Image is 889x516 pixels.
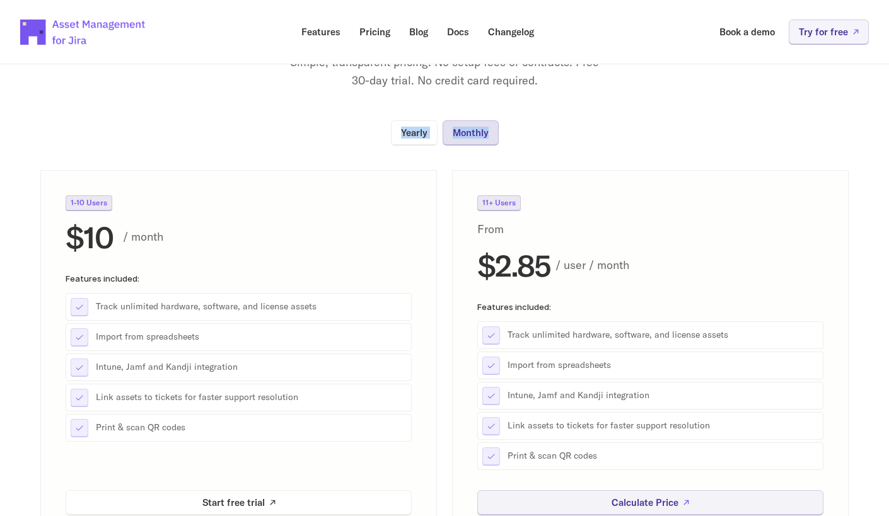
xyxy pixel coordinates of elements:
p: Link assets to tickets for faster support resolution [508,420,818,432]
p: Pricing [359,27,390,37]
h2: $2.85 [477,248,550,282]
p: Try for free [799,27,848,37]
p: / user / month [555,256,823,274]
p: 11+ Users [482,199,516,207]
a: Changelog [479,20,543,44]
p: Start free trial [202,497,265,507]
p: Features [301,27,340,37]
p: Features included: [477,302,823,311]
p: Monthly [453,128,489,137]
p: 1-10 Users [71,199,107,207]
p: Changelog [488,27,534,37]
p: Track unlimited hardware, software, and license assets [508,329,818,341]
p: Import from spreadsheets [96,331,407,343]
p: Import from spreadsheets [508,359,818,372]
a: Features [293,20,349,44]
p: Calculate Price [612,497,678,507]
p: Simple, transparent pricing. No setup fees or contracts. Free 30-day trial. No credit card required. [287,54,602,90]
p: Intune, Jamf and Kandji integration [96,361,407,374]
p: Print & scan QR codes [508,450,818,462]
p: Yearly [401,128,427,137]
a: Blog [400,20,437,44]
a: Pricing [351,20,399,44]
a: Try for free [789,20,869,44]
p: Blog [409,27,428,37]
p: Link assets to tickets for faster support resolution [96,391,407,404]
p: Book a demo [719,27,775,37]
p: / month [123,228,412,246]
p: Track unlimited hardware, software, and license assets [96,301,407,313]
p: Intune, Jamf and Kandji integration [508,389,818,402]
h2: $10 [66,221,113,254]
p: Docs [447,27,469,37]
a: Calculate Price [477,490,823,514]
a: Book a demo [711,20,784,44]
p: Print & scan QR codes [96,421,407,434]
p: From [477,221,529,239]
a: Docs [438,20,478,44]
p: Features included: [66,273,412,282]
a: Start free trial [66,490,412,514]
